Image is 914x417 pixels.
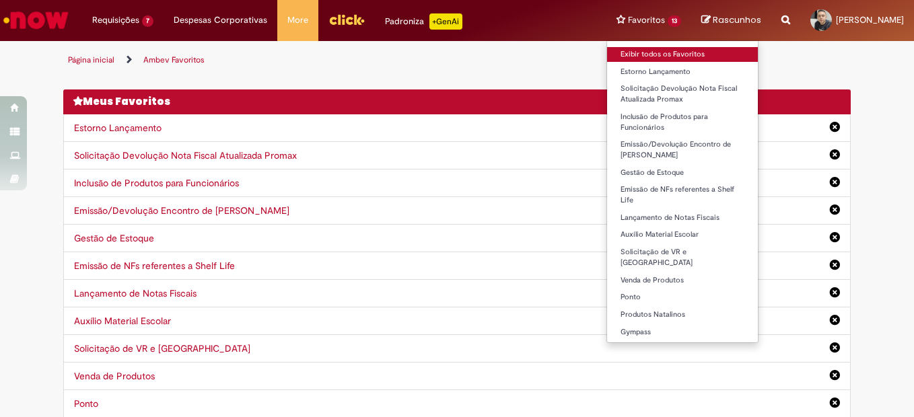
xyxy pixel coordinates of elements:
a: Emissão de NFs referentes a Shelf Life [74,260,235,272]
a: Solicitação de VR e [GEOGRAPHIC_DATA] [607,245,758,270]
a: Emissão de NFs referentes a Shelf Life [607,182,758,207]
a: Gestão de Estoque [74,232,154,244]
a: Estorno Lançamento [74,122,162,134]
a: Estorno Lançamento [607,65,758,79]
span: Despesas Corporativas [174,13,267,27]
ul: Trilhas de página [63,48,851,73]
a: Venda de Produtos [74,370,155,382]
a: Auxílio Material Escolar [607,227,758,242]
span: [PERSON_NAME] [836,14,904,26]
a: Solicitação Devolução Nota Fiscal Atualizada Promax [607,81,758,106]
a: Inclusão de Produtos para Funcionários [74,177,239,189]
a: Gympass [607,325,758,340]
a: Gestão de Estoque [607,165,758,180]
span: 7 [142,15,153,27]
a: Ponto [607,290,758,305]
span: Meus Favoritos [83,94,170,108]
a: Emissão/Devolução Encontro de [PERSON_NAME] [607,137,758,162]
a: Lançamento de Notas Fiscais [74,287,197,299]
a: Solicitação de VR e [GEOGRAPHIC_DATA] [74,342,250,354]
a: Emissão/Devolução Encontro de [PERSON_NAME] [74,204,289,217]
a: Solicitação Devolução Nota Fiscal Atualizada Promax [74,149,297,161]
a: Ponto [74,397,98,410]
a: Inclusão de Produtos para Funcionários [607,110,758,135]
a: Ambev Favoritos [143,54,205,65]
a: Página inicial [68,54,114,65]
ul: Favoritos [606,40,759,343]
p: +GenAi [429,13,462,30]
a: Lançamento de Notas Fiscais [607,211,758,225]
span: Rascunhos [713,13,761,26]
img: ServiceNow [1,7,71,34]
span: More [287,13,308,27]
a: Rascunhos [701,14,761,27]
span: Requisições [92,13,139,27]
a: Venda de Produtos [607,273,758,288]
a: Auxílio Material Escolar [74,315,171,327]
span: 13 [668,15,681,27]
div: Padroniza [385,13,462,30]
a: Produtos Natalinos [607,307,758,322]
span: Favoritos [628,13,665,27]
a: Exibir todos os Favoritos [607,47,758,62]
img: click_logo_yellow_360x200.png [328,9,365,30]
